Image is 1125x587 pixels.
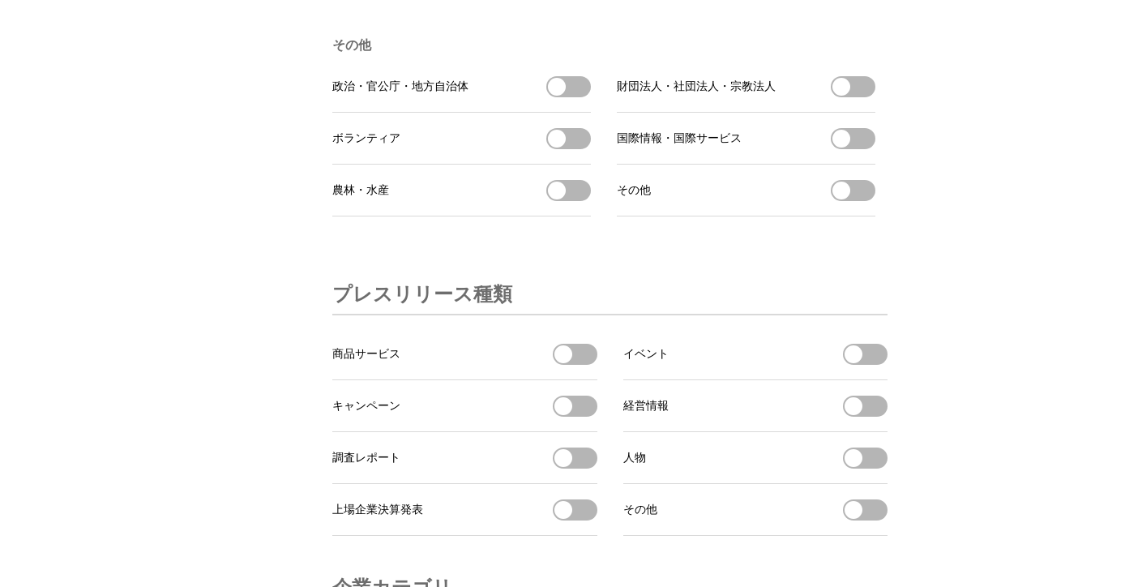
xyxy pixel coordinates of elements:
[617,79,776,94] span: 財団法人・社団法人・宗教法人
[623,503,657,517] span: その他
[332,275,512,314] h3: プレスリリース種類
[332,37,875,54] h3: その他
[623,399,669,413] span: 経営情報
[617,183,651,198] span: その他
[623,451,646,465] span: 人物
[617,131,742,146] span: 国際情報・国際サービス
[623,347,669,362] span: イベント
[332,183,389,198] span: 農林・水産
[332,399,400,413] span: キャンペーン
[332,347,400,362] span: 商品サービス
[332,79,468,94] span: 政治・官公庁・地方自治体
[332,503,423,517] span: 上場企業決算発表
[332,451,400,465] span: 調査レポート
[332,131,400,146] span: ボランティア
